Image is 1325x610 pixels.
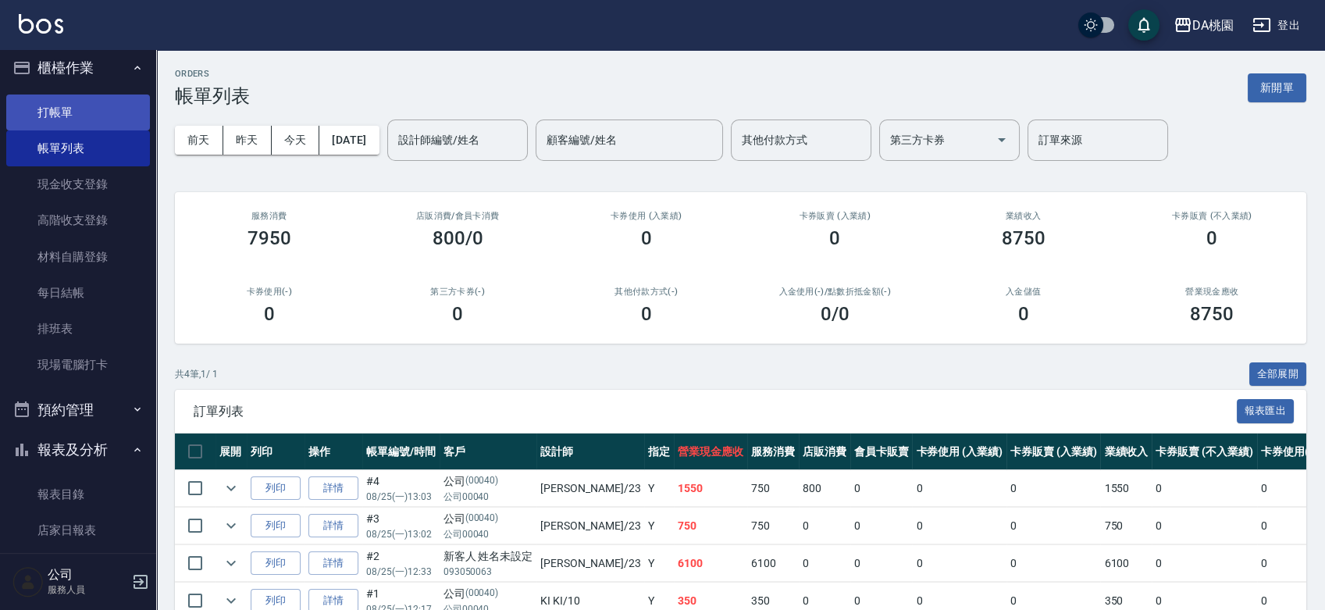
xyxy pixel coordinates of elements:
[1006,470,1101,507] td: 0
[194,287,345,297] h2: 卡券使用(-)
[6,48,150,88] button: 櫃檯作業
[6,390,150,430] button: 預約管理
[362,545,440,582] td: #2
[362,433,440,470] th: 帳單編號/時間
[48,567,127,583] h5: 公司
[175,367,218,381] p: 共 4 筆, 1 / 1
[175,85,250,107] h3: 帳單列表
[6,239,150,275] a: 材料自購登錄
[760,211,911,221] h2: 卡券販賣 (入業績)
[1257,508,1321,544] td: 0
[443,548,533,565] div: 新客人 姓名未設定
[644,470,674,507] td: Y
[366,565,436,579] p: 08/25 (一) 12:33
[747,470,799,507] td: 750
[912,508,1006,544] td: 0
[251,476,301,501] button: 列印
[1100,470,1152,507] td: 1550
[465,473,499,490] p: (00040)
[308,476,358,501] a: 詳情
[443,565,533,579] p: 093050063
[6,347,150,383] a: 現場電腦打卡
[12,566,44,598] img: Person
[6,166,150,202] a: 現金收支登錄
[850,433,913,470] th: 會員卡販賣
[443,490,533,504] p: 公司00040
[1248,80,1306,95] a: 新開單
[319,126,379,155] button: [DATE]
[536,508,644,544] td: [PERSON_NAME] /23
[6,548,150,584] a: 互助日報表
[215,433,247,470] th: 展開
[799,508,850,544] td: 0
[912,545,1006,582] td: 0
[443,527,533,541] p: 公司00040
[308,514,358,538] a: 詳情
[536,545,644,582] td: [PERSON_NAME] /23
[1206,227,1217,249] h3: 0
[1006,433,1101,470] th: 卡券販賣 (入業績)
[536,433,644,470] th: 設計師
[248,227,291,249] h3: 7950
[1237,399,1295,423] button: 報表匯出
[641,303,652,325] h3: 0
[1257,433,1321,470] th: 卡券使用(-)
[674,470,747,507] td: 1550
[362,508,440,544] td: #3
[443,511,533,527] div: 公司
[465,586,499,602] p: (00040)
[1246,11,1306,40] button: 登出
[175,126,223,155] button: 前天
[433,227,483,249] h3: 800/0
[1006,508,1101,544] td: 0
[1192,16,1234,35] div: DA桃園
[362,470,440,507] td: #4
[251,551,301,576] button: 列印
[644,508,674,544] td: Y
[912,433,1006,470] th: 卡券使用 (入業績)
[1249,362,1307,387] button: 全部展開
[175,69,250,79] h2: ORDERS
[247,433,305,470] th: 列印
[219,476,243,500] button: expand row
[536,470,644,507] td: [PERSON_NAME] /23
[821,303,849,325] h3: 0 /0
[644,545,674,582] td: Y
[1190,303,1234,325] h3: 8750
[6,512,150,548] a: 店家日報表
[194,404,1237,419] span: 訂單列表
[1100,433,1152,470] th: 業績收入
[747,545,799,582] td: 6100
[251,514,301,538] button: 列印
[1137,211,1288,221] h2: 卡券販賣 (不入業績)
[850,508,913,544] td: 0
[571,287,722,297] h2: 其他付款方式(-)
[760,287,911,297] h2: 入金使用(-) /點數折抵金額(-)
[799,433,850,470] th: 店販消費
[366,490,436,504] p: 08/25 (一) 13:03
[1137,287,1288,297] h2: 營業現金應收
[6,130,150,166] a: 帳單列表
[48,583,127,597] p: 服務人員
[223,126,272,155] button: 昨天
[1237,403,1295,418] a: 報表匯出
[799,470,850,507] td: 800
[1167,9,1240,41] button: DA桃園
[674,545,747,582] td: 6100
[1100,545,1152,582] td: 6100
[829,227,840,249] h3: 0
[948,287,1099,297] h2: 入金儲值
[440,433,537,470] th: 客戶
[305,433,362,470] th: 操作
[6,430,150,470] button: 報表及分析
[465,511,499,527] p: (00040)
[272,126,320,155] button: 今天
[452,303,463,325] h3: 0
[443,473,533,490] div: 公司
[219,514,243,537] button: expand row
[6,311,150,347] a: 排班表
[308,551,358,576] a: 詳情
[948,211,1099,221] h2: 業績收入
[1128,9,1159,41] button: save
[264,303,275,325] h3: 0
